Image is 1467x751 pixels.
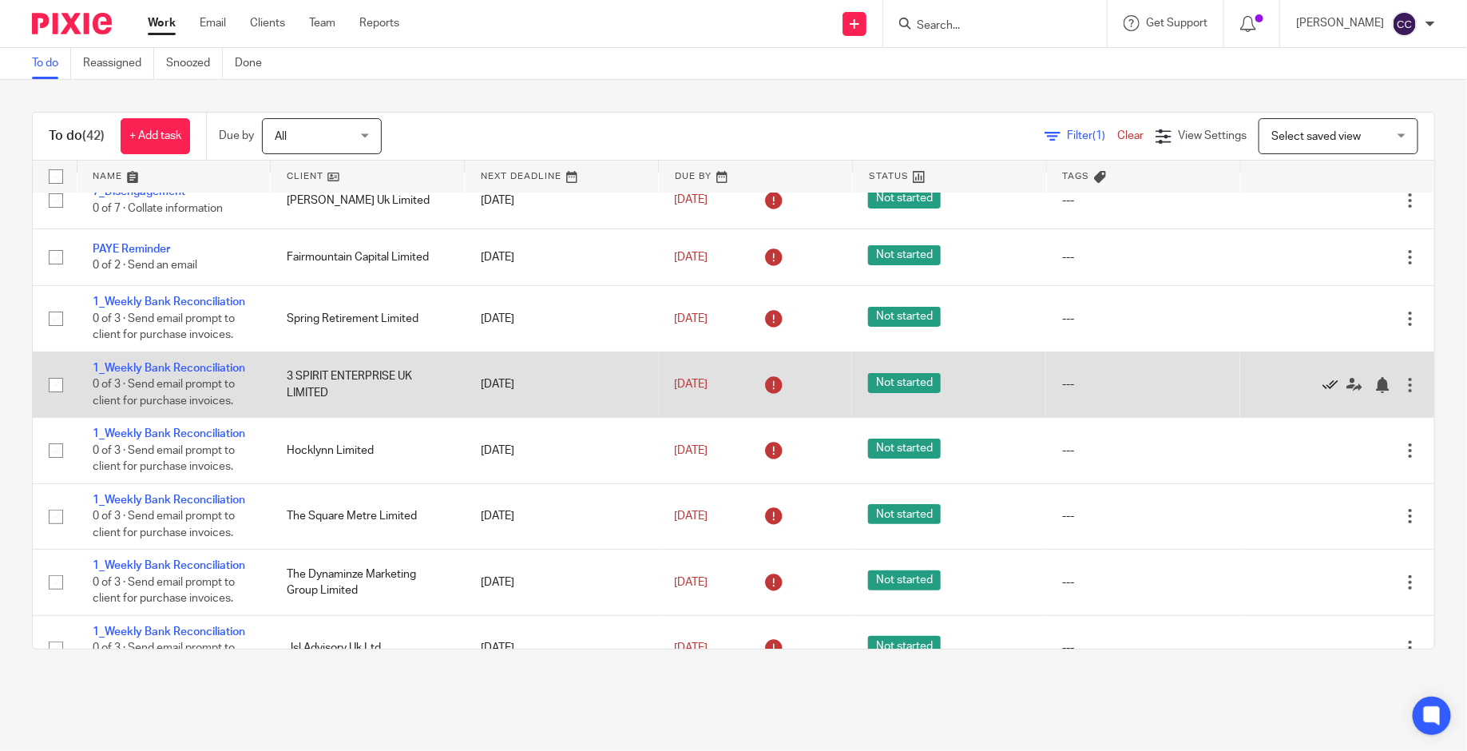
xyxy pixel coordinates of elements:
a: Reports [359,15,399,31]
div: --- [1062,311,1224,327]
span: Not started [868,636,941,656]
span: [DATE] [675,379,708,390]
a: 1_Weekly Bank Reconciliation [93,428,245,439]
span: 0 of 3 · Send email prompt to client for purchase invoices. [93,445,235,473]
a: 1_Weekly Bank Reconciliation [93,495,245,506]
a: PAYE Reminder [93,244,170,255]
div: --- [1062,443,1224,459]
h1: To do [49,128,105,145]
a: Clients [250,15,285,31]
td: The Square Metre Limited [271,483,465,549]
td: Fairmountain Capital Limited [271,228,465,285]
span: View Settings [1178,130,1247,141]
td: [DATE] [465,172,659,228]
span: 0 of 7 · Collate information [93,203,223,214]
a: Mark as done [1322,376,1346,392]
a: Reassigned [83,48,154,79]
input: Search [915,19,1059,34]
a: Done [235,48,274,79]
span: [DATE] [675,195,708,206]
span: [DATE] [675,577,708,588]
td: [DATE] [465,418,659,483]
a: Work [148,15,176,31]
td: Spring Retirement Limited [271,286,465,352]
span: [DATE] [675,252,708,263]
td: [DATE] [465,286,659,352]
a: 1_Weekly Bank Reconciliation [93,296,245,308]
a: 1_Weekly Bank Reconciliation [93,560,245,571]
td: [DATE] [465,228,659,285]
span: (42) [82,129,105,142]
td: 3 SPIRIT ENTERPRISE UK LIMITED [271,352,465,417]
td: [DATE] [465,483,659,549]
span: (1) [1092,130,1105,141]
span: All [275,131,287,142]
span: Select saved view [1271,131,1361,142]
span: Not started [868,504,941,524]
span: Filter [1067,130,1117,141]
div: --- [1062,640,1224,656]
span: Tags [1063,172,1090,181]
span: Not started [868,307,941,327]
span: Get Support [1146,18,1207,29]
td: Jsl Advisory Uk Ltd [271,615,465,681]
td: Hocklynn Limited [271,418,465,483]
span: 0 of 3 · Send email prompt to client for purchase invoices. [93,313,235,341]
td: [DATE] [465,352,659,417]
img: svg%3E [1392,11,1417,37]
span: 0 of 3 · Send email prompt to client for purchase invoices. [93,642,235,670]
span: Not started [868,439,941,459]
a: Email [200,15,226,31]
div: --- [1062,249,1224,265]
td: [PERSON_NAME] Uk Limited [271,172,465,228]
span: 0 of 2 · Send an email [93,260,197,271]
div: --- [1062,574,1224,590]
a: 1_Weekly Bank Reconciliation [93,626,245,638]
img: Pixie [32,13,112,34]
span: Not started [868,245,941,265]
a: Clear [1117,130,1144,141]
a: 1_Weekly Bank Reconciliation [93,363,245,374]
a: + Add task [121,118,190,154]
td: The Dynaminze Marketing Group Limited [271,550,465,615]
p: [PERSON_NAME] [1296,15,1384,31]
td: [DATE] [465,615,659,681]
span: 0 of 3 · Send email prompt to client for purchase invoices. [93,379,235,407]
td: [DATE] [465,550,659,615]
a: Snoozed [166,48,223,79]
span: Not started [868,373,941,393]
div: --- [1062,193,1224,209]
span: Not started [868,189,941,209]
span: [DATE] [675,511,708,522]
span: [DATE] [675,313,708,324]
div: --- [1062,508,1224,524]
span: 0 of 3 · Send email prompt to client for purchase invoices. [93,577,235,605]
span: 0 of 3 · Send email prompt to client for purchase invoices. [93,511,235,538]
span: Not started [868,570,941,590]
div: --- [1062,376,1224,392]
span: [DATE] [675,445,708,456]
p: Due by [219,128,254,144]
a: To do [32,48,71,79]
a: Team [309,15,335,31]
span: [DATE] [675,642,708,654]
